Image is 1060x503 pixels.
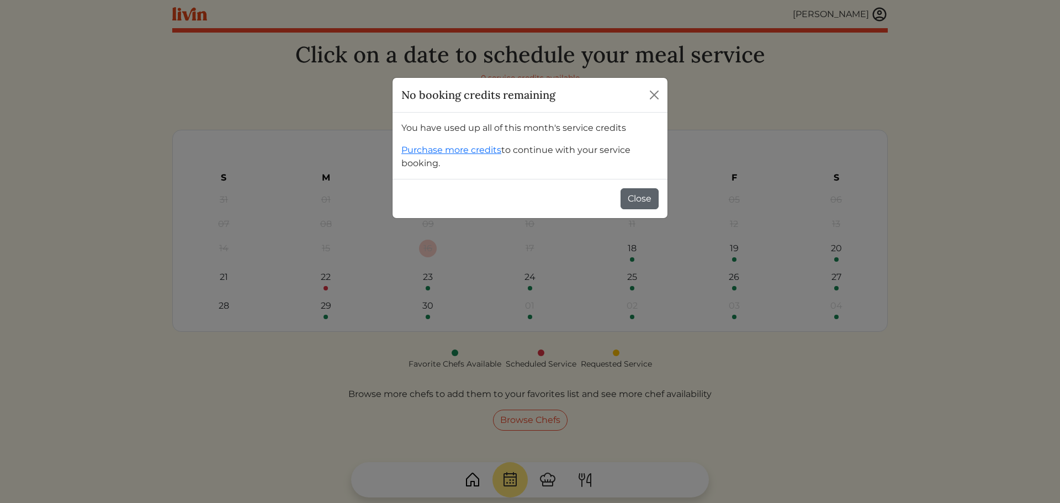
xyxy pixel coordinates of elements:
h5: No booking credits remaining [401,87,555,103]
button: Close [621,188,659,209]
p: You have used up all of this month's service credits [401,121,659,135]
button: Close [645,86,663,104]
a: Purchase more credits [401,145,501,155]
div: to continue with your service booking. [401,121,659,170]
